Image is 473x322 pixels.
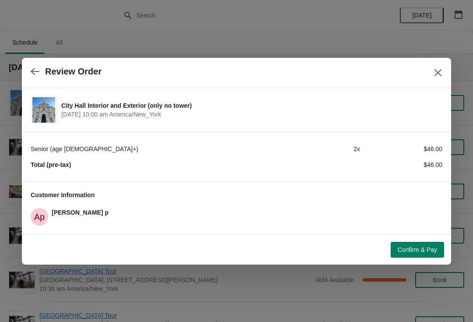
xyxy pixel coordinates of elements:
[278,145,360,153] div: 2 x
[360,160,442,169] div: $46.00
[360,145,442,153] div: $46.00
[32,97,56,123] img: City Hall Interior and Exterior (only no tower) | | August 26 | 10:00 am America/New_York
[31,161,71,168] strong: Total (pre-tax)
[391,242,444,258] button: Confirm & Pay
[45,67,102,77] h2: Review Order
[430,65,446,81] button: Close
[398,246,437,253] span: Confirm & Pay
[31,145,278,153] div: Senior (age [DEMOGRAPHIC_DATA]+)
[31,191,95,198] span: Customer Information
[31,208,48,226] span: Adrian
[61,110,438,119] span: [DATE] 10:00 am America/New_York
[61,101,438,110] span: City Hall Interior and Exterior (only no tower)
[52,209,109,216] span: [PERSON_NAME] p
[34,212,45,222] text: Ap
